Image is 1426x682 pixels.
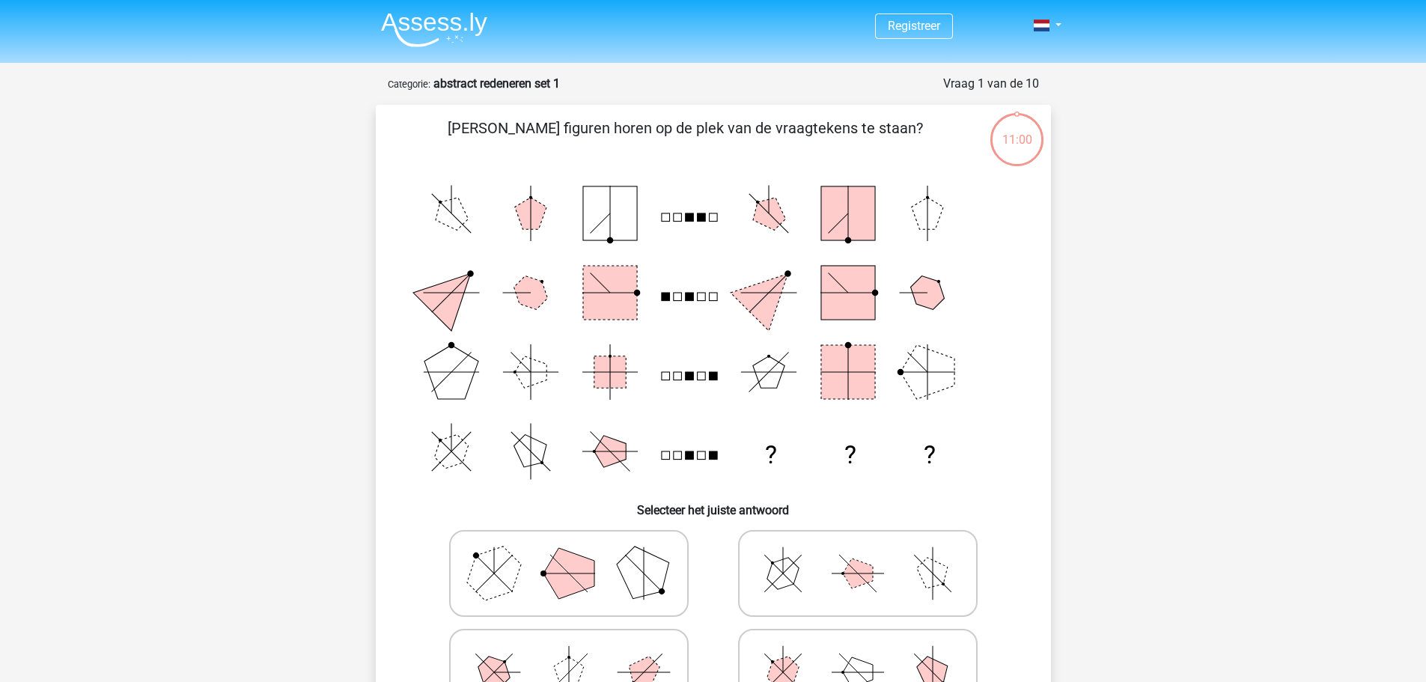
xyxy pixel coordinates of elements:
h6: Selecteer het juiste antwoord [400,491,1027,517]
strong: abstract redeneren set 1 [433,76,560,91]
text: ? [924,440,936,469]
small: Categorie: [388,79,430,90]
p: [PERSON_NAME] figuren horen op de plek van de vraagtekens te staan? [400,117,971,162]
div: 11:00 [989,112,1045,149]
img: Assessly [381,12,487,47]
a: Registreer [888,19,940,33]
text: ? [844,440,856,469]
text: ? [764,440,776,469]
div: Vraag 1 van de 10 [943,75,1039,93]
